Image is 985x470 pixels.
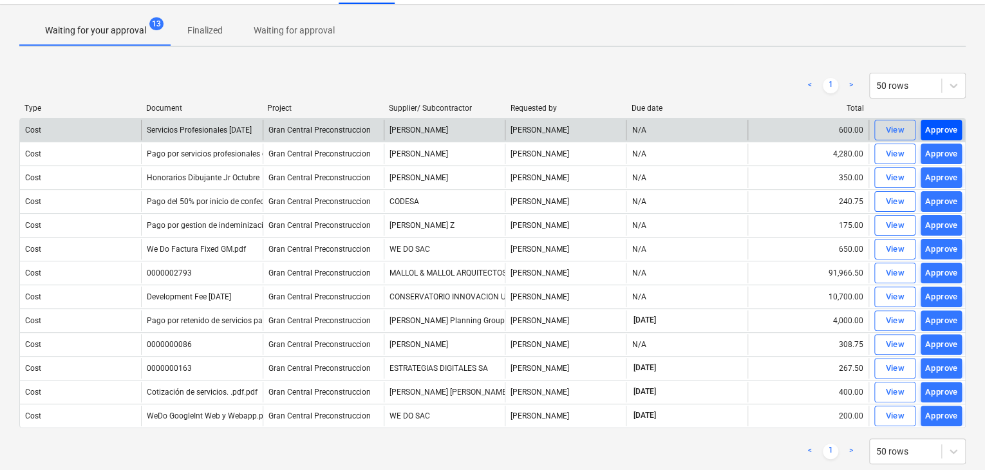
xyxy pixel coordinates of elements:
div: ESTRATEGIAS DIGITALES SA [384,358,505,379]
div: 308.75 [747,334,868,355]
div: View [885,171,905,185]
div: Cost [25,268,41,277]
span: 13 [149,17,164,30]
div: Approve [925,218,958,233]
button: View [874,382,915,402]
button: View [874,406,915,426]
div: View [885,361,905,376]
div: View [885,123,905,138]
div: Approve [925,147,958,162]
div: [PERSON_NAME] [505,310,626,331]
button: View [874,120,915,140]
span: [DATE] [632,315,657,326]
button: View [874,167,915,188]
button: Approve [921,167,962,188]
div: View [885,337,905,352]
div: Pago del 50% por inicio de confección de plan arqueologico para el proeycto [147,197,412,206]
div: Cost [25,340,41,349]
span: Gran Central Preconstruccion [268,292,371,301]
button: View [874,287,915,307]
div: We Do Factura Fixed GM.pdf [147,245,246,254]
div: 0000002793 [147,268,192,277]
div: [PERSON_NAME] [505,144,626,164]
div: CONSERVATORIO INNOVACION URBANA S. DE RL [384,287,505,307]
div: N/A [632,268,646,277]
div: Approve [925,361,958,376]
div: Servicios Profesionales [DATE] [147,126,252,135]
a: Page 1 is your current page [823,78,838,93]
div: View [885,385,905,400]
div: N/A [632,340,646,349]
button: Approve [921,310,962,331]
div: Type [24,104,136,113]
div: 400.00 [747,382,868,402]
div: View [885,290,905,305]
div: Due date [632,104,743,113]
div: View [885,218,905,233]
div: Approve [925,266,958,281]
div: 10,700.00 [747,287,868,307]
a: Page 1 is your current page [823,444,838,459]
button: Approve [921,358,962,379]
div: N/A [632,149,646,158]
button: View [874,263,915,283]
div: 0000000086 [147,340,192,349]
div: Cost [25,245,41,254]
div: [PERSON_NAME] Z [384,215,505,236]
div: Pago por gestion de indeminizacion ecologica para inicio de demolicion [147,221,397,230]
span: Gran Central Preconstruccion [268,126,371,135]
div: [PERSON_NAME] [505,215,626,236]
div: N/A [632,245,646,254]
p: Finalized [187,24,223,37]
div: Approve [925,314,958,328]
div: Cost [25,364,41,373]
div: Supplier/ Subcontractor [389,104,500,113]
a: Next page [843,78,859,93]
button: Approve [921,287,962,307]
iframe: Chat Widget [921,408,985,470]
button: Approve [921,120,962,140]
div: [PERSON_NAME] [505,358,626,379]
span: Gran Central Preconstruccion [268,245,371,254]
div: N/A [632,221,646,230]
div: WeDo GoogleInt Web y Webapp.pdf [147,411,270,420]
div: Cost [25,173,41,182]
div: CODESA [384,191,505,212]
div: 200.00 [747,406,868,426]
div: View [885,147,905,162]
span: [DATE] [632,386,657,397]
span: Gran Central Preconstruccion [268,364,371,373]
div: 267.50 [747,358,868,379]
span: Gran Central Preconstruccion [268,388,371,397]
button: Approve [921,406,962,426]
span: [DATE] [632,410,657,421]
div: Requested by [510,104,621,113]
div: Approve [925,385,958,400]
div: 600.00 [747,120,868,140]
button: Approve [921,215,962,236]
div: Approve [925,290,958,305]
span: Gran Central Preconstruccion [268,221,371,230]
span: [DATE] [632,362,657,373]
button: View [874,334,915,355]
div: 91,966.50 [747,263,868,283]
div: Project [267,104,379,113]
div: WE DO SAC [384,239,505,259]
div: Total [753,104,864,113]
div: Cost [25,197,41,206]
div: N/A [632,292,646,301]
a: Previous page [802,444,818,459]
div: [PERSON_NAME] [505,263,626,283]
button: Approve [921,334,962,355]
div: [PERSON_NAME] [505,167,626,188]
span: Gran Central Preconstruccion [268,268,371,277]
div: Approve [925,337,958,352]
button: Approve [921,263,962,283]
button: View [874,310,915,331]
button: View [874,191,915,212]
div: View [885,314,905,328]
div: Cost [25,126,41,135]
a: Next page [843,444,859,459]
div: 4,280.00 [747,144,868,164]
button: Approve [921,239,962,259]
